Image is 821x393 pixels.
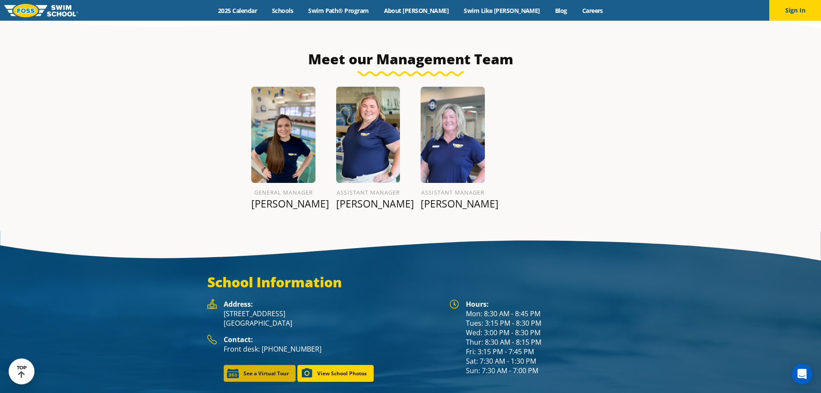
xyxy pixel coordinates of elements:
[376,6,456,15] a: About [PERSON_NAME]
[17,365,27,378] div: TOP
[456,6,548,15] a: Swim Like [PERSON_NAME]
[336,87,400,183] img: FOSS-Profile-Photo-23.png
[421,198,485,210] p: [PERSON_NAME]
[297,365,374,382] a: View School Photos
[336,187,400,198] h6: Assistant Manager
[251,198,315,210] p: [PERSON_NAME]
[224,344,441,354] p: Front desk: [PHONE_NUMBER]
[207,335,217,345] img: Foss Location Contact
[574,6,610,15] a: Careers
[207,299,217,309] img: Foss Location Address
[207,274,614,291] h3: School Information
[211,6,265,15] a: 2025 Calendar
[251,187,315,198] h6: General Manager
[421,87,485,183] img: Stephanie-Castillo.png
[224,309,441,328] p: [STREET_ADDRESS] [GEOGRAPHIC_DATA]
[207,50,614,68] h3: Meet our Management Team
[224,365,296,382] a: See a Virtual Tour
[301,6,376,15] a: Swim Path® Program
[251,87,315,183] img: FOSS-Profile-Photo-9.png
[421,187,485,198] h6: Assistant Manager
[547,6,574,15] a: Blog
[4,4,78,17] img: FOSS Swim School Logo
[466,299,614,375] div: Mon: 8:30 AM - 8:45 PM Tues: 3:15 PM - 8:30 PM Wed: 3:00 PM - 8:30 PM Thur: 8:30 AM - 8:15 PM Fri...
[466,299,489,309] strong: Hours:
[450,299,459,309] img: Foss Location Hours
[224,299,253,309] strong: Address:
[336,198,400,210] p: [PERSON_NAME]
[265,6,301,15] a: Schools
[224,335,253,344] strong: Contact:
[792,364,812,384] div: Open Intercom Messenger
